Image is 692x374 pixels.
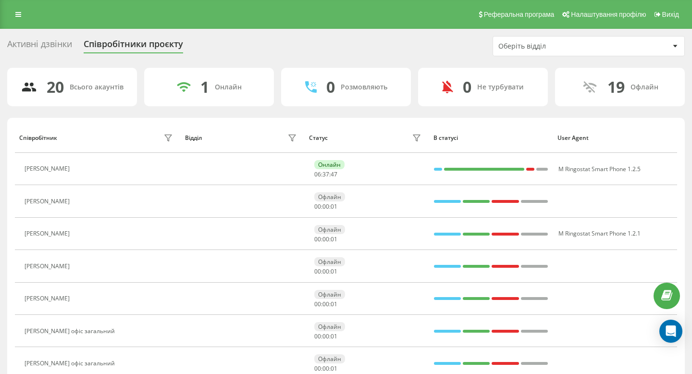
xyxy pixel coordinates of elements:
span: 06 [314,170,321,178]
div: [PERSON_NAME] офіс загальний [25,328,117,335]
div: В статусі [433,135,549,141]
div: Не турбувати [477,83,524,91]
div: Онлайн [314,160,345,169]
span: 00 [322,300,329,308]
span: M Ringostat Smart Phone 1.2.1 [558,229,641,237]
span: 37 [322,170,329,178]
div: Співробітники проєкту [84,39,183,54]
div: Відділ [185,135,202,141]
div: Офлайн [314,290,345,299]
div: : : [314,171,337,178]
div: Офлайн [314,225,345,234]
div: User Agent [557,135,673,141]
span: 00 [314,235,321,243]
span: Реферальна програма [484,11,555,18]
span: 00 [314,332,321,340]
div: Всього акаунтів [70,83,124,91]
div: Активні дзвінки [7,39,72,54]
span: 00 [314,267,321,275]
span: 00 [314,202,321,211]
div: Офлайн [314,257,345,266]
div: Статус [309,135,328,141]
div: 0 [326,78,335,96]
span: 01 [331,235,337,243]
div: : : [314,333,337,340]
div: 0 [463,78,471,96]
span: 00 [314,300,321,308]
div: Open Intercom Messenger [659,320,682,343]
div: Оберіть відділ [498,42,613,50]
div: : : [314,365,337,372]
div: Офлайн [314,354,345,363]
div: Офлайн [314,322,345,331]
span: 01 [331,332,337,340]
div: Офлайн [630,83,658,91]
span: 00 [322,364,329,373]
div: Онлайн [215,83,242,91]
span: 01 [331,300,337,308]
div: Офлайн [314,192,345,201]
div: [PERSON_NAME] [25,165,72,172]
span: 47 [331,170,337,178]
span: 01 [331,267,337,275]
div: [PERSON_NAME] [25,295,72,302]
span: 00 [322,235,329,243]
span: 00 [322,202,329,211]
div: Співробітник [19,135,57,141]
div: 20 [47,78,64,96]
span: 00 [322,332,329,340]
div: [PERSON_NAME] [25,230,72,237]
span: 00 [322,267,329,275]
div: [PERSON_NAME] [25,263,72,270]
div: : : [314,203,337,210]
div: Розмовляють [341,83,387,91]
div: : : [314,236,337,243]
span: 01 [331,364,337,373]
span: 01 [331,202,337,211]
div: : : [314,301,337,308]
div: [PERSON_NAME] офіс загальний [25,360,117,367]
span: 00 [314,364,321,373]
div: [PERSON_NAME] [25,198,72,205]
span: Налаштування профілю [571,11,646,18]
span: M Ringostat Smart Phone 1.2.5 [558,165,641,173]
div: 1 [200,78,209,96]
span: Вихід [662,11,679,18]
div: 19 [607,78,625,96]
div: : : [314,268,337,275]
